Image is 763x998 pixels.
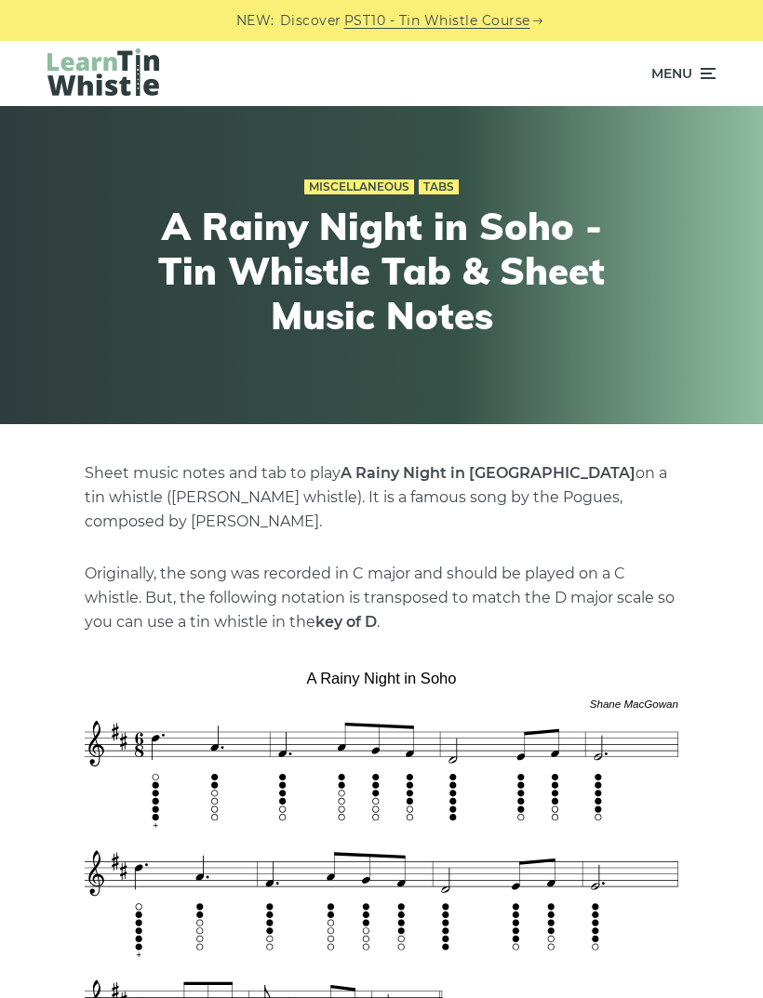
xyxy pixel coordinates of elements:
[47,48,159,96] img: LearnTinWhistle.com
[130,204,633,338] h1: A Rainy Night in Soho - Tin Whistle Tab & Sheet Music Notes
[315,613,377,631] strong: key of D
[341,464,636,482] strong: A Rainy Night in [GEOGRAPHIC_DATA]
[85,461,678,534] p: Sheet music notes and tab to play on a tin whistle ([PERSON_NAME] whistle). It is a famous song b...
[85,562,678,634] p: Originally, the song was recorded in C major and should be played on a C whistle. But, the follow...
[304,180,414,194] a: Miscellaneous
[419,180,459,194] a: Tabs
[651,50,692,97] span: Menu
